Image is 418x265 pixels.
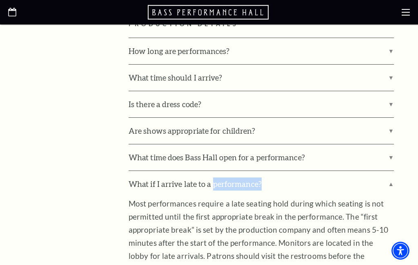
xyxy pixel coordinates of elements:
[129,91,394,117] label: Is there a dress code?
[8,8,16,17] a: Open this option
[129,144,394,171] label: What time does Bass Hall open for a performance?
[129,171,394,197] label: What if I arrive late to a performance?
[129,65,394,91] label: What time should I arrive?
[129,38,394,64] label: How long are performances?
[129,118,394,144] label: Are shows appropriate for children?
[391,242,409,260] div: Accessibility Menu
[148,4,270,20] a: Open this option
